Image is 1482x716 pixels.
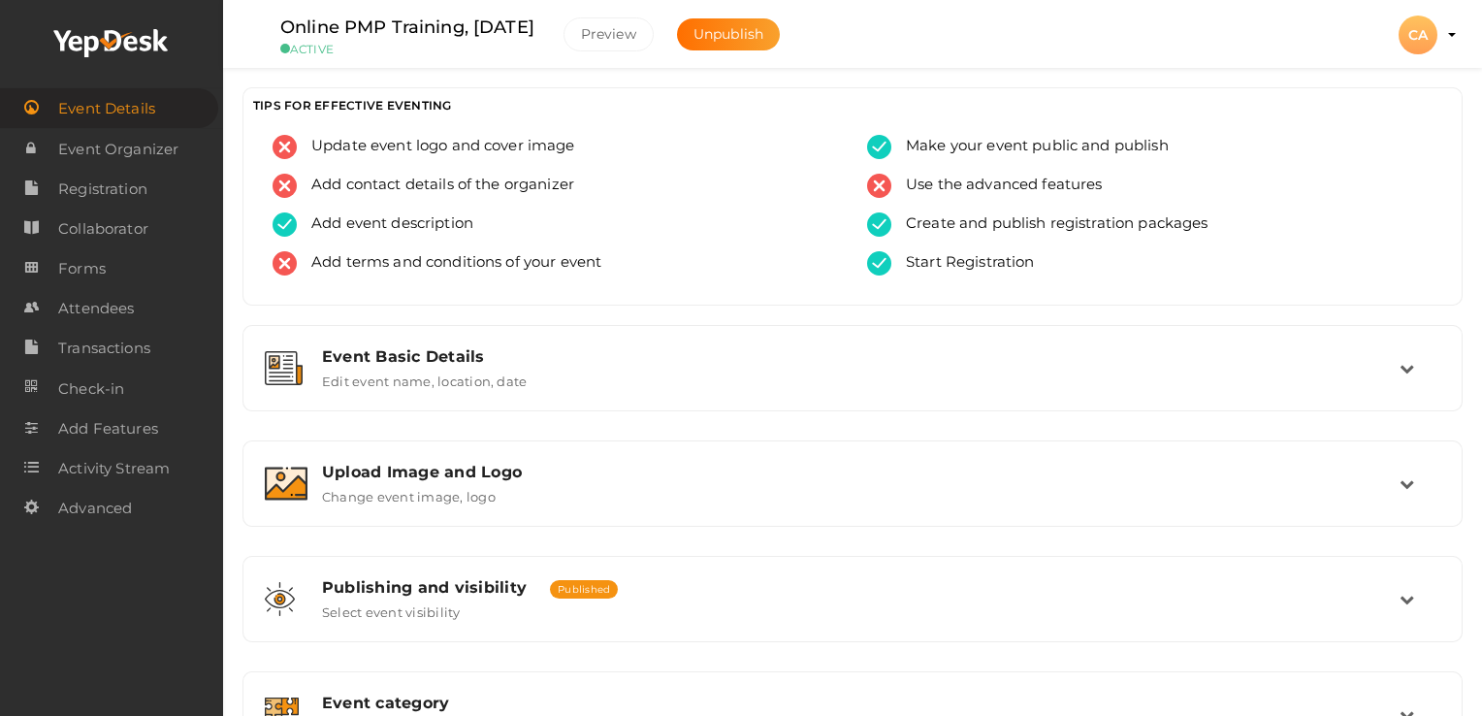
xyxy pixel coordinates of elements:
a: Upload Image and Logo Change event image, logo [253,490,1452,508]
label: Select event visibility [322,597,461,620]
img: error.svg [273,174,297,198]
h3: TIPS FOR EFFECTIVE EVENTING [253,98,1452,113]
span: Add terms and conditions of your event [297,251,601,276]
span: Published [550,580,618,599]
span: Collaborator [58,210,148,248]
span: Event Organizer [58,130,178,169]
label: Online PMP Training, [DATE] [280,14,534,42]
span: Check-in [58,370,124,408]
span: Unpublish [693,25,763,43]
small: ACTIVE [280,42,534,56]
span: Start Registration [891,251,1035,276]
span: Registration [58,170,147,209]
span: Attendees [58,289,134,328]
div: Upload Image and Logo [322,463,1400,481]
img: event-details.svg [265,351,303,385]
img: tick-success.svg [867,212,891,237]
img: tick-success.svg [867,135,891,159]
div: Event category [322,694,1400,712]
span: Advanced [58,489,132,528]
img: shared-vision.svg [265,582,295,616]
img: error.svg [273,135,297,159]
img: error.svg [867,174,891,198]
img: error.svg [273,251,297,276]
span: Publishing and visibility [322,578,527,597]
label: Edit event name, location, date [322,366,527,389]
span: Add Features [58,409,158,448]
span: Forms [58,249,106,288]
label: Change event image, logo [322,481,496,504]
span: Transactions [58,329,150,368]
span: Make your event public and publish [891,135,1169,159]
button: Preview [564,17,654,51]
button: Unpublish [677,18,780,50]
img: tick-success.svg [867,251,891,276]
span: Activity Stream [58,449,170,488]
span: Update event logo and cover image [297,135,575,159]
a: Event Basic Details Edit event name, location, date [253,374,1452,393]
a: Publishing and visibility Published Select event visibility [253,605,1452,624]
div: CA [1399,16,1437,54]
span: Event Details [58,89,155,128]
button: CA [1393,15,1443,55]
div: Event Basic Details [322,347,1400,366]
span: Add contact details of the organizer [297,174,574,198]
span: Create and publish registration packages [891,212,1208,237]
img: tick-success.svg [273,212,297,237]
span: Add event description [297,212,473,237]
img: image.svg [265,467,307,501]
span: Use the advanced features [891,174,1103,198]
profile-pic: CA [1399,26,1437,44]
